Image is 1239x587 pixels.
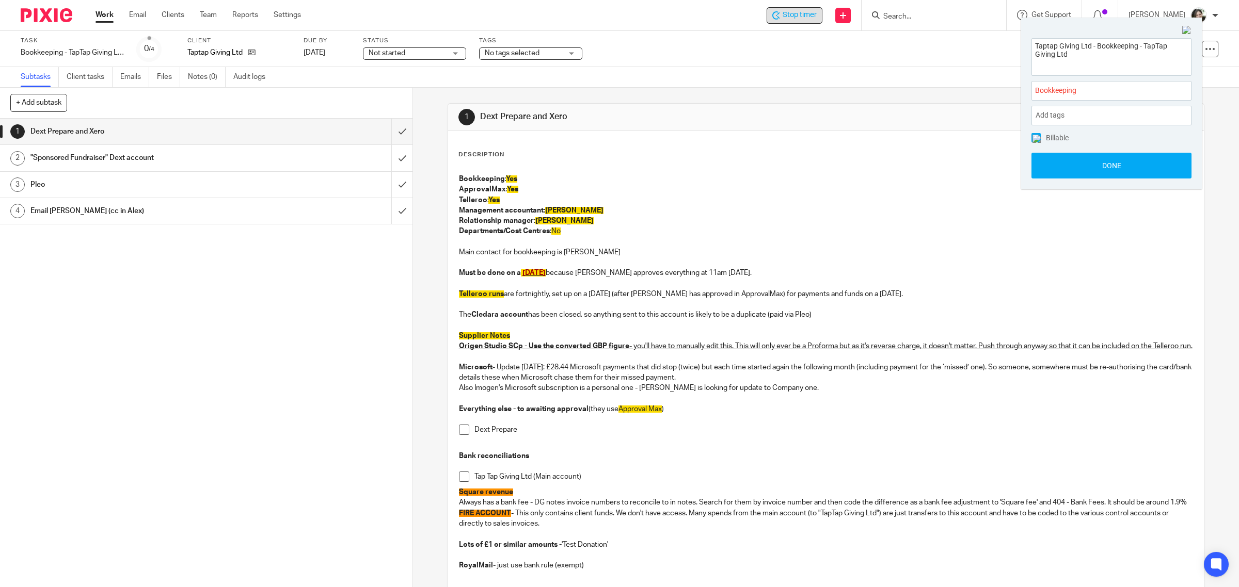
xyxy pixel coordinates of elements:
label: Status [363,37,466,45]
label: Tags [479,37,582,45]
a: Reports [232,10,258,20]
img: barbara-raine-.jpg [1190,7,1207,24]
button: Done [1031,153,1192,178]
p: The has been closed, so anything sent to this account is likely to be a duplicate (paid via Pleo) [459,309,1194,320]
span: Yes [506,175,517,183]
strong: Microsoft [459,364,493,371]
a: Work [96,10,114,20]
h1: Dext Prepare and Xero [30,124,264,139]
strong: Must be done on a [459,269,546,276]
a: Clients [162,10,184,20]
textarea: Taptap Giving Ltd - Bookkeeping - TapTap Giving Ltd [1032,39,1191,72]
p: Dext Prepare [474,425,1194,435]
span: Get Support [1031,11,1071,19]
strong: ApprovalMax: [459,186,518,193]
img: Close [1182,26,1192,35]
p: - Update [DATE]: £28.44 Microsoft payments that did stop (twice) but each time started again the ... [459,362,1194,383]
div: Taptap Giving Ltd - Bookkeeping - TapTap Giving Ltd [767,7,822,24]
div: 3 [10,177,25,192]
div: 1 [458,109,475,125]
span: Supplier Notes [459,332,510,339]
p: Tap Tap Giving Ltd (Main account) [474,471,1194,482]
p: [PERSON_NAME] [1129,10,1185,20]
p: Main contact for bookkeeping is [PERSON_NAME] [459,247,1194,257]
span: Yes [488,197,500,204]
label: Client [187,37,291,45]
strong: Management accountant: [459,207,603,214]
p: (they use ) [459,404,1194,414]
a: Client tasks [67,67,113,87]
a: Notes (0) [188,67,226,87]
p: are fortnightly, set up on a [DATE] (after [PERSON_NAME] has approved in ApprovalMax) for payment... [459,289,1194,299]
img: checked.png [1032,135,1041,143]
p: - just use bank rule (exempt) [459,560,1194,570]
span: FIRE ACCOUNT [459,510,511,517]
a: Settings [274,10,301,20]
span: No tags selected [485,50,539,57]
p: Description [458,151,504,159]
u: - you'll have to manually edit this. This will only ever be a Proforma but as it's reverse charge... [629,343,1193,350]
div: 0 [144,43,154,55]
p: - This only contains client funds. We don't have access. Many spends from the main account (to "T... [459,508,1194,529]
div: 2 [10,151,25,166]
span: Telleroo runs [459,290,504,298]
span: Yes [507,186,518,193]
strong: Everything else - to awaiting approval [459,405,589,413]
span: Billable [1046,134,1069,141]
label: Due by [304,37,350,45]
span: No [551,227,561,235]
strong: Cledara account [471,311,528,318]
strong: Bookkeeping: [459,175,517,183]
strong: Bank reconciliations [459,452,529,460]
p: Also Imogen's Microsoft subscription is a personal one - [PERSON_NAME] is looking for update to C... [459,383,1194,393]
strong: Relationship manager: [459,217,594,224]
img: Pixie [21,8,72,22]
h1: Pleo [30,177,264,192]
p: Taptap Giving Ltd [187,47,243,58]
div: 1 [10,124,25,139]
span: Approval Max [618,405,662,413]
div: 4 [10,204,25,218]
label: Task [21,37,124,45]
span: [PERSON_NAME] [545,207,603,214]
span: Not started [369,50,405,57]
strong: Lots of £1 or similar amounts - [459,541,562,548]
h1: Dext Prepare and Xero [480,111,848,122]
a: Team [200,10,217,20]
strong: RoyalMail [459,562,493,569]
strong: Departments/Cost Centres: [459,227,551,235]
p: because [PERSON_NAME] approves everything at 11am [DATE]. [459,268,1194,278]
strong: Telleroo: [459,197,500,204]
span: [PERSON_NAME] [535,217,594,224]
span: [DATE] [522,269,546,276]
p: Always has a bank fee - DG notes invoice numbers to reconcile to in notes. Search for them by inv... [459,497,1194,508]
a: Files [157,67,180,87]
span: [DATE] [304,49,325,56]
span: Add tags [1036,107,1070,123]
h1: Email [PERSON_NAME] (cc in Alex) [30,203,264,219]
input: Search [882,12,975,22]
a: Email [129,10,146,20]
a: Subtasks [21,67,59,87]
p: 'Test Donation' [459,540,1194,550]
small: /4 [149,46,154,52]
u: Origen Studio SCp - Use the converted GBP figure [459,343,629,350]
a: Audit logs [233,67,273,87]
span: Square revenue [459,488,513,496]
span: Bookkeeping [1035,85,1165,96]
div: Bookkeeping - TapTap Giving Ltd [21,47,124,58]
a: Emails [120,67,149,87]
span: Stop timer [783,10,817,21]
button: + Add subtask [10,94,67,111]
h1: "Sponsored Fundraiser" Dext account [30,150,264,166]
